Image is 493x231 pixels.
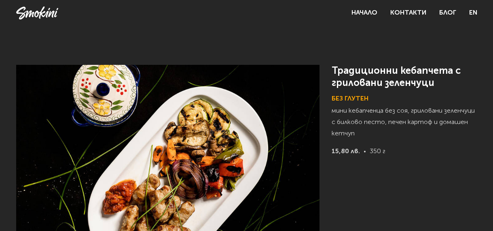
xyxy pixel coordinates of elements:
p: 350 г [332,146,477,171]
a: Контакти [390,10,426,16]
span: Без Глутен [332,94,368,102]
h1: Традиционни кебапчета с гриловани зеленчуци [332,65,477,89]
p: мини кебапченца без соя, гриловани зеленчуци с билково песто, печен картоф и домашен кетчуп [332,105,477,146]
a: Начало [351,10,377,16]
a: EN [469,7,477,19]
strong: 15,80 лв. [332,146,360,157]
a: Блог [439,10,456,16]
